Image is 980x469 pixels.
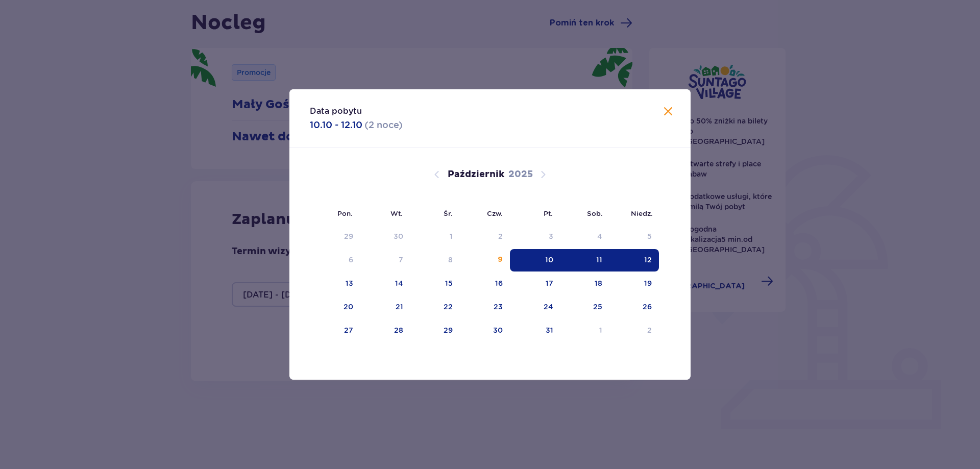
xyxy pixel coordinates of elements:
[448,168,504,181] p: Październik
[310,319,360,342] td: 27
[631,209,653,217] small: Niedz.
[396,302,403,312] div: 21
[546,278,553,288] div: 17
[444,209,453,217] small: Śr.
[597,231,602,241] div: 4
[647,231,652,241] div: 5
[560,296,610,318] td: 25
[510,273,560,295] td: 17
[310,249,360,271] td: Data niedostępna. poniedziałek, 6 października 2025
[560,249,610,271] td: Data zaznaczona. sobota, 11 października 2025
[498,231,503,241] div: 2
[487,209,503,217] small: Czw.
[344,231,353,241] div: 29
[410,249,460,271] td: Data niedostępna. środa, 8 października 2025
[410,319,460,342] td: 29
[410,273,460,295] td: 15
[599,325,602,335] div: 1
[647,325,652,335] div: 2
[498,255,503,265] div: 9
[410,226,460,248] td: Data niedostępna. środa, 1 października 2025
[444,325,453,335] div: 29
[394,325,403,335] div: 28
[545,255,553,265] div: 10
[549,231,553,241] div: 3
[360,319,411,342] td: 28
[460,319,510,342] td: 30
[444,302,453,312] div: 22
[593,302,602,312] div: 25
[364,119,403,131] p: ( 2 noce )
[448,255,453,265] div: 8
[560,319,610,342] td: 1
[360,249,411,271] td: Data niedostępna. wtorek, 7 października 2025
[508,168,533,181] p: 2025
[595,278,602,288] div: 18
[544,302,553,312] div: 24
[644,255,652,265] div: 12
[544,209,553,217] small: Pt.
[510,296,560,318] td: 24
[609,319,659,342] td: 2
[587,209,603,217] small: Sob.
[310,273,360,295] td: 13
[349,255,353,265] div: 6
[460,226,510,248] td: Data niedostępna. czwartek, 2 października 2025
[596,255,602,265] div: 11
[493,325,503,335] div: 30
[310,226,360,248] td: Data niedostępna. poniedziałek, 29 września 2025
[390,209,403,217] small: Wt.
[609,296,659,318] td: 26
[344,302,353,312] div: 20
[662,106,674,118] button: Zamknij
[560,273,610,295] td: 18
[344,325,353,335] div: 27
[560,226,610,248] td: Data niedostępna. sobota, 4 października 2025
[537,168,549,181] button: Następny miesiąc
[450,231,453,241] div: 1
[510,319,560,342] td: 31
[609,226,659,248] td: Data niedostępna. niedziela, 5 października 2025
[337,209,353,217] small: Pon.
[644,278,652,288] div: 19
[395,278,403,288] div: 14
[360,226,411,248] td: Data niedostępna. wtorek, 30 września 2025
[346,278,353,288] div: 13
[460,249,510,271] td: 9
[310,296,360,318] td: 20
[431,168,443,181] button: Poprzedni miesiąc
[510,249,560,271] td: Data zaznaczona. piątek, 10 października 2025
[460,296,510,318] td: 23
[510,226,560,248] td: Data niedostępna. piątek, 3 października 2025
[609,249,659,271] td: Data zaznaczona. niedziela, 12 października 2025
[460,273,510,295] td: 16
[410,296,460,318] td: 22
[609,273,659,295] td: 19
[310,106,362,117] p: Data pobytu
[360,273,411,295] td: 14
[445,278,453,288] div: 15
[360,296,411,318] td: 21
[546,325,553,335] div: 31
[495,278,503,288] div: 16
[399,255,403,265] div: 7
[643,302,652,312] div: 26
[494,302,503,312] div: 23
[394,231,403,241] div: 30
[310,119,362,131] p: 10.10 - 12.10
